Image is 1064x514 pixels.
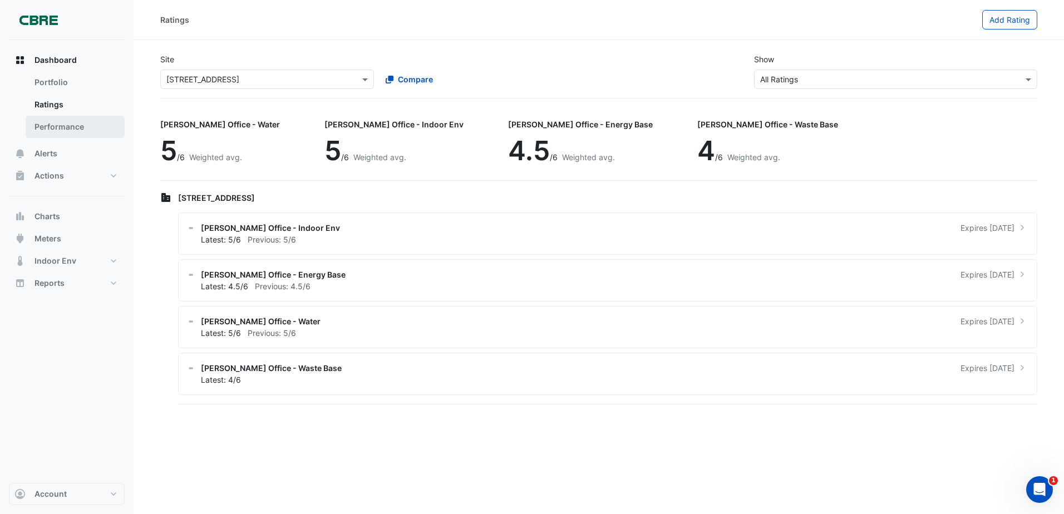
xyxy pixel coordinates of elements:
[26,93,125,116] a: Ratings
[9,250,125,272] button: Indoor Env
[341,152,349,162] span: /6
[1026,476,1053,503] iframe: Intercom live chat
[201,235,241,244] span: Latest: 5/6
[201,222,340,234] span: [PERSON_NAME] Office - Indoor Env
[9,71,125,142] div: Dashboard
[960,269,1014,280] span: Expires [DATE]
[35,211,60,222] span: Charts
[398,73,433,85] span: Compare
[324,134,341,167] span: 5
[178,193,255,202] span: [STREET_ADDRESS]
[14,170,26,181] app-icon: Actions
[14,233,26,244] app-icon: Meters
[508,134,550,167] span: 4.5
[754,53,774,65] label: Show
[550,152,558,162] span: /6
[35,170,64,181] span: Actions
[201,375,241,384] span: Latest: 4/6
[9,165,125,187] button: Actions
[255,281,311,291] span: Previous: 4.5/6
[35,55,77,66] span: Dashboard
[35,255,76,266] span: Indoor Env
[14,211,26,222] app-icon: Charts
[201,362,342,374] span: [PERSON_NAME] Office - Waste Base
[562,152,615,162] span: Weighted avg.
[26,71,125,93] a: Portfolio
[35,233,61,244] span: Meters
[160,53,174,65] label: Site
[1049,476,1058,485] span: 1
[201,328,241,338] span: Latest: 5/6
[35,278,65,289] span: Reports
[160,14,189,26] div: Ratings
[14,148,26,159] app-icon: Alerts
[9,142,125,165] button: Alerts
[14,55,26,66] app-icon: Dashboard
[982,10,1037,29] button: Add Rating
[189,152,242,162] span: Weighted avg.
[160,134,177,167] span: 5
[727,152,780,162] span: Weighted avg.
[508,118,653,130] div: [PERSON_NAME] Office - Energy Base
[160,118,280,130] div: [PERSON_NAME] Office - Water
[715,152,723,162] span: /6
[960,222,1014,234] span: Expires [DATE]
[9,49,125,71] button: Dashboard
[248,328,296,338] span: Previous: 5/6
[14,255,26,266] app-icon: Indoor Env
[201,269,346,280] span: [PERSON_NAME] Office - Energy Base
[248,235,296,244] span: Previous: 5/6
[9,272,125,294] button: Reports
[201,315,321,327] span: [PERSON_NAME] Office - Water
[989,15,1030,24] span: Add Rating
[14,278,26,289] app-icon: Reports
[35,488,67,500] span: Account
[35,148,57,159] span: Alerts
[201,281,248,291] span: Latest: 4.5/6
[960,362,1014,374] span: Expires [DATE]
[324,118,464,130] div: [PERSON_NAME] Office - Indoor Env
[9,205,125,228] button: Charts
[378,70,440,89] button: Compare
[177,152,185,162] span: /6
[9,228,125,250] button: Meters
[9,483,125,505] button: Account
[13,9,63,31] img: Company Logo
[960,315,1014,327] span: Expires [DATE]
[26,116,125,138] a: Performance
[697,134,715,167] span: 4
[697,118,838,130] div: [PERSON_NAME] Office - Waste Base
[353,152,406,162] span: Weighted avg.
